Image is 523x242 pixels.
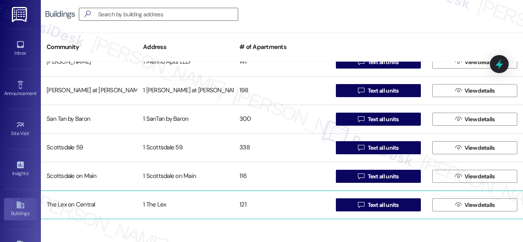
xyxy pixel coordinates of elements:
div: [PERSON_NAME] [41,54,137,70]
div: Scottsdale on Main [41,168,137,184]
button: Text all units [336,198,421,211]
span: Text all units [368,144,399,152]
i:  [358,116,364,122]
input: Search by building address [98,9,238,20]
button: Text all units [336,56,421,69]
div: 1 [PERSON_NAME] at [PERSON_NAME] [137,82,234,99]
i:  [358,202,364,208]
button: View details [432,113,517,126]
span: View details [465,144,495,152]
img: ResiDesk Logo [12,7,29,22]
button: View details [432,84,517,97]
a: Site Visit • [4,118,37,140]
button: View details [432,56,517,69]
span: Text all units [368,87,399,95]
button: Text all units [336,84,421,97]
a: Inbox [4,38,37,60]
button: View details [432,198,517,211]
span: View details [465,87,495,95]
span: • [36,89,38,95]
a: Insights • [4,158,37,180]
button: View details [432,141,517,154]
div: Community [41,37,137,57]
span: Text all units [368,58,399,67]
button: Text all units [336,141,421,154]
div: 198 [234,82,330,99]
div: San Tan by Baron [41,111,137,127]
i:  [81,10,94,18]
div: 1 Scottsdale 59 [137,140,234,156]
div: Scottsdale 59 [41,140,137,156]
div: The Lex on Central [41,197,137,213]
span: Text all units [368,172,399,181]
div: 300 [234,111,330,127]
i:  [358,59,364,65]
div: Address [137,37,234,57]
span: View details [465,201,495,209]
i:  [358,87,364,94]
span: • [29,129,31,135]
span: • [28,169,29,175]
button: Text all units [336,170,421,183]
span: View details [465,58,495,67]
div: # of Apartments [234,37,330,57]
div: Buildings [45,10,75,18]
i:  [358,144,364,151]
span: View details [465,172,495,181]
i:  [455,59,461,65]
i:  [455,144,461,151]
i:  [455,116,461,122]
i:  [455,87,461,94]
button: View details [432,170,517,183]
i:  [455,202,461,208]
span: View details [465,115,495,124]
button: Text all units [336,113,421,126]
span: Text all units [368,201,399,209]
i:  [455,173,461,180]
span: Text all units [368,115,399,124]
div: 338 [234,140,330,156]
div: [PERSON_NAME] at [PERSON_NAME] [41,82,137,99]
div: 1 Merino Apts LLLP [137,54,234,70]
div: 1 The Lex [137,197,234,213]
div: 116 [234,168,330,184]
div: 1 SanTan by Baron [137,111,234,127]
div: 121 [234,197,330,213]
div: 1 Scottsdale on Main [137,168,234,184]
div: 141 [234,54,330,70]
a: Buildings [4,198,37,220]
i:  [358,173,364,180]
